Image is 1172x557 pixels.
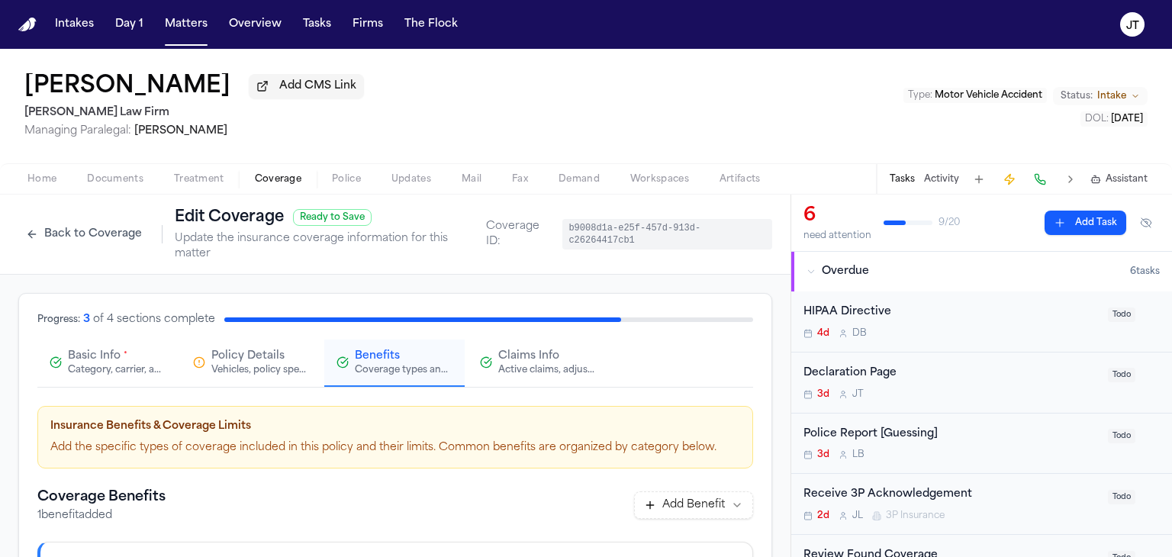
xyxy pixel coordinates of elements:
div: 6 [803,204,871,228]
div: Active claims, adjusters, and subrogation details [498,364,596,376]
button: Policy DetailsVehicles, policy specifics, and additional details [181,340,321,387]
span: Policy Details [211,349,285,364]
span: Ready to Save [293,209,372,226]
div: Vehicles, policy specifics, and additional details [211,364,309,376]
button: Edit matter name [24,73,230,101]
h1: [PERSON_NAME] [24,73,230,101]
button: Basic Info*Category, carrier, and policy holder information [37,340,178,387]
div: Open task: Police Report [Guessing] [791,414,1172,475]
a: Home [18,18,37,32]
text: JT [1126,21,1139,31]
span: 3P Insurance [886,510,945,522]
h3: Insurance Benefits & Coverage Limits [50,419,740,434]
button: Edit DOL: 2025-09-26 [1080,111,1148,127]
div: Progress: [37,314,80,326]
button: Firms [346,11,389,38]
span: Overdue [822,264,869,279]
span: L B [852,449,865,461]
div: Open task: HIPAA Directive [791,291,1172,353]
div: Declaration Page [803,365,1099,382]
div: Police Report [Guessing] [803,426,1099,443]
span: Intake [1097,90,1126,102]
button: Edit Type: Motor Vehicle Accident [903,88,1047,103]
span: Artifacts [720,173,761,185]
span: Coverage ID: [486,219,557,250]
span: Type : [908,91,932,100]
span: J T [852,388,864,401]
button: Activity [924,173,959,185]
h1: Edit Coverage [175,207,284,228]
span: Claims Info [498,349,559,364]
div: Open task: Receive 3P Acknowledgement [791,474,1172,535]
p: 1 benefit added [37,508,166,523]
button: Create Immediate Task [999,169,1020,190]
button: The Flock [398,11,464,38]
span: Benefits [355,349,400,364]
div: Coverage types and limits [355,364,452,376]
span: Todo [1108,368,1135,382]
span: Basic Info [68,349,121,364]
button: Add Task [968,169,990,190]
p: Add the specific types of coverage included in this policy and their limits. Common benefits are ... [50,440,740,456]
button: Change status from Intake [1053,87,1148,105]
span: Police [332,173,361,185]
button: Assistant [1090,173,1148,185]
span: Assistant [1106,173,1148,185]
span: Demand [559,173,600,185]
span: 4d [817,327,829,340]
div: HIPAA Directive [803,304,1099,321]
span: 3d [817,449,829,461]
div: Open task: Declaration Page [791,353,1172,414]
span: Add CMS Link [279,79,356,94]
div: 4 [107,312,114,327]
span: [DATE] [1111,114,1143,124]
span: Todo [1108,490,1135,504]
span: Todo [1108,429,1135,443]
span: Workspaces [630,173,689,185]
button: Tasks [297,11,337,38]
h3: Coverage Benefits [37,487,166,508]
span: 6 task s [1130,266,1160,278]
span: J L [852,510,863,522]
img: Finch Logo [18,18,37,32]
div: 3 [83,312,90,327]
span: D B [852,327,867,340]
button: Add CMS Link [249,74,364,98]
button: Tasks [890,173,915,185]
button: Matters [159,11,214,38]
button: Make a Call [1029,169,1051,190]
span: [PERSON_NAME] [134,125,227,137]
span: Coverage [255,173,301,185]
button: Add Task [1045,211,1126,235]
span: Documents [87,173,143,185]
h2: [PERSON_NAME] Law Firm [24,104,364,122]
span: Home [27,173,56,185]
button: Overview [223,11,288,38]
span: 3d [817,388,829,401]
div: of [93,312,104,327]
div: Category, carrier, and policy holder information [68,364,166,376]
button: Claims InfoActive claims, adjusters, and subrogation details [468,340,608,387]
button: Day 1 [109,11,150,38]
p: Update the insurance coverage information for this matter [175,231,486,262]
span: Mail [462,173,481,185]
button: Back to Coverage [18,222,150,246]
span: 2d [817,510,829,522]
span: Motor Vehicle Accident [935,91,1042,100]
span: Todo [1108,307,1135,322]
span: Fax [512,173,528,185]
button: Overdue6tasks [791,252,1172,291]
span: Treatment [174,173,224,185]
button: BenefitsCoverage types and limits [324,340,465,387]
div: Receive 3P Acknowledgement [803,486,1099,504]
button: Intakes [49,11,100,38]
div: sections complete [117,312,215,327]
div: need attention [803,230,871,242]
